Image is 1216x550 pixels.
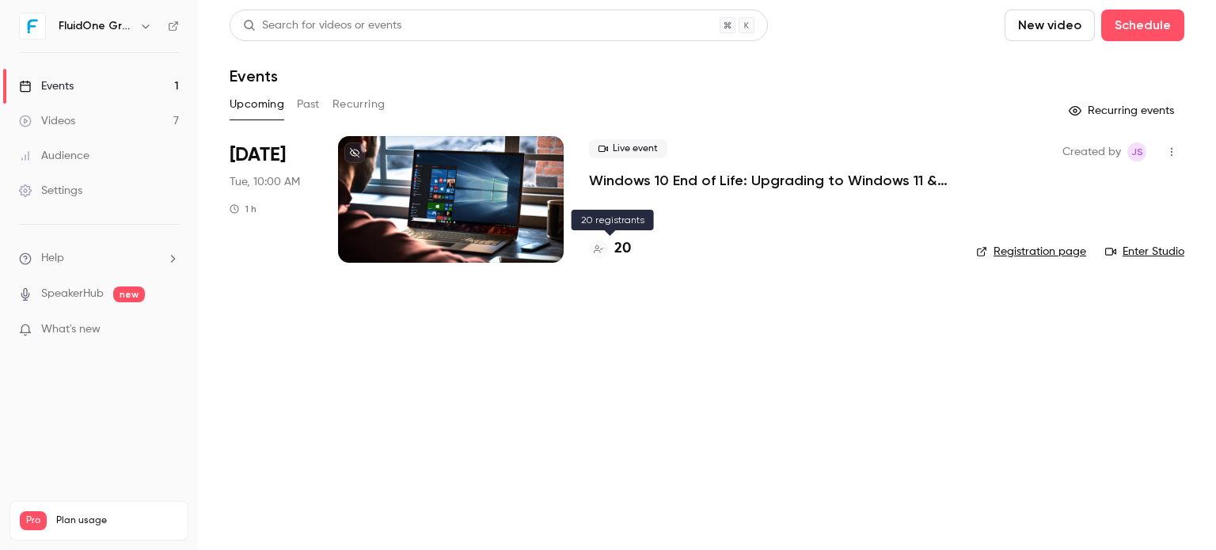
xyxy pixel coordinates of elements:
span: [DATE] [230,142,286,168]
div: Settings [19,183,82,199]
div: Events [19,78,74,94]
h6: FluidOne Group [59,18,133,34]
a: Enter Studio [1105,244,1184,260]
span: Josh Slinger [1127,142,1146,161]
div: Audience [19,148,89,164]
div: Sep 9 Tue, 10:00 AM (Europe/London) [230,136,313,263]
a: SpeakerHub [41,286,104,302]
h4: 20 [614,238,631,260]
h1: Events [230,66,278,85]
a: Registration page [976,244,1086,260]
span: Plan usage [56,514,178,527]
a: Windows 10 End of Life: Upgrading to Windows 11 & the Added Value of Business Premium [589,171,951,190]
span: Help [41,250,64,267]
button: Recurring [332,92,386,117]
span: Created by [1062,142,1121,161]
span: Tue, 10:00 AM [230,174,300,190]
div: Videos [19,113,75,129]
span: What's new [41,321,101,338]
button: Schedule [1101,9,1184,41]
div: Search for videos or events [243,17,401,34]
span: Pro [20,511,47,530]
div: 1 h [230,203,256,215]
img: FluidOne Group [20,13,45,39]
a: 20 [589,238,631,260]
button: Upcoming [230,92,284,117]
li: help-dropdown-opener [19,250,179,267]
button: Past [297,92,320,117]
span: Live event [589,139,667,158]
button: Recurring events [1062,98,1184,123]
span: JS [1131,142,1143,161]
button: New video [1005,9,1095,41]
span: new [113,286,145,302]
